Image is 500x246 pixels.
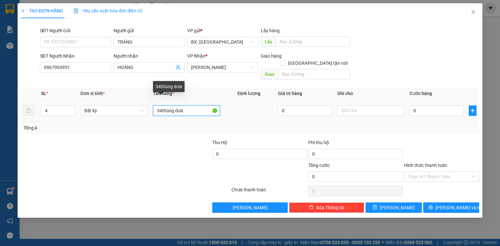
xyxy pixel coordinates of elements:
span: [PERSON_NAME] [380,204,415,211]
span: Bất kỳ [84,106,144,116]
button: [PERSON_NAME] [212,202,287,213]
input: 0 [278,105,332,116]
span: TẠO ĐƠN HÀNG [21,8,63,13]
span: plus [21,8,25,13]
div: 34thùng dưa [153,81,185,92]
span: Cước hàng [410,91,432,96]
span: Xóa Thông tin [316,204,344,211]
div: SĐT Người Nhận [40,52,111,60]
span: Lấy [261,36,276,47]
div: Tổng: 4 [23,124,193,131]
button: Close [464,3,482,21]
th: Ghi chú [335,87,407,100]
div: SĐT Người Gửi [40,27,111,34]
span: VP Nhận [187,53,205,59]
span: Đơn vị tính [80,91,105,96]
button: deleteXóa Thông tin [289,202,364,213]
input: Dọc đường [278,69,350,79]
span: delete [309,205,313,210]
input: VD: Bàn, Ghế [153,105,220,116]
span: An Dương Vương [191,62,254,72]
span: SL [41,91,46,96]
div: Người gửi [114,27,185,34]
span: BX. Ninh Sơn [191,37,254,47]
div: VP gửi [187,27,258,34]
button: delete [23,105,34,116]
span: Yêu cầu xuất hóa đơn điện tử [74,8,142,13]
span: [PERSON_NAME] [233,204,268,211]
span: close [471,9,476,15]
button: plus [469,105,477,116]
span: Tổng cước [308,163,330,168]
div: Người nhận [114,52,185,60]
input: Ghi Chú [337,105,404,116]
div: Phí thu hộ [308,139,403,149]
span: Định lượng [237,91,260,96]
img: icon [74,8,79,14]
span: printer [428,205,433,210]
div: Chưa thanh toán [231,186,307,198]
button: save[PERSON_NAME] [366,202,422,213]
label: Hình thức thanh toán [404,163,447,168]
span: [GEOGRAPHIC_DATA] tận nơi [285,60,350,67]
span: Giao [261,69,278,79]
input: Dọc đường [276,36,350,47]
span: Lấy hàng [261,28,280,33]
span: plus [469,108,476,113]
span: user-add [175,65,181,70]
span: Giá trị hàng [278,91,302,96]
span: save [373,205,377,210]
button: printer[PERSON_NAME] và In [423,202,479,213]
span: [PERSON_NAME] và In [436,204,481,211]
span: Giao hàng [261,53,282,59]
span: Thu Hộ [212,140,227,145]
